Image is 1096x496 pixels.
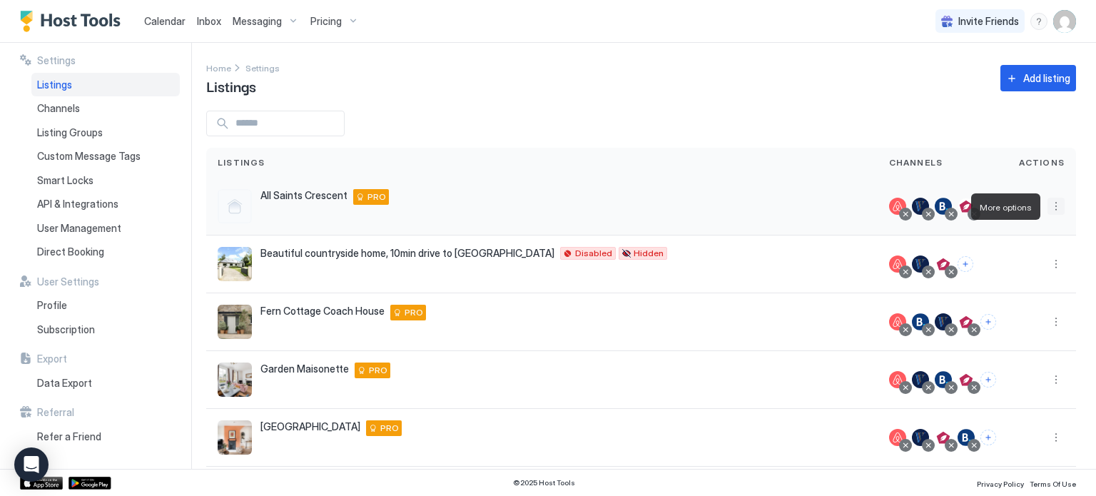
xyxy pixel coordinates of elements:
div: Breadcrumb [245,60,280,75]
button: More options [1047,198,1065,215]
div: listing image [218,247,252,281]
button: More options [1047,313,1065,330]
span: Garden Maisonette [260,363,349,375]
button: Connect channels [958,256,973,272]
a: Listings [31,73,180,97]
a: User Management [31,216,180,241]
a: API & Integrations [31,192,180,216]
span: User Settings [37,275,99,288]
button: More options [1047,429,1065,446]
span: Privacy Policy [977,480,1024,488]
button: More options [1047,371,1065,388]
span: Listings [37,79,72,91]
span: More options [980,202,1032,213]
span: Fern Cottage Coach House [260,305,385,318]
a: Channels [31,96,180,121]
span: Custom Message Tags [37,150,141,163]
div: Open Intercom Messenger [14,447,49,482]
span: Listing Groups [37,126,103,139]
button: Connect channels [980,314,996,330]
div: Add listing [1023,71,1070,86]
span: Channels [37,102,80,115]
div: menu [1047,313,1065,330]
span: PRO [367,191,386,203]
div: User profile [1053,10,1076,33]
div: menu [1047,371,1065,388]
a: Profile [31,293,180,318]
a: Direct Booking [31,240,180,264]
span: Data Export [37,377,92,390]
span: PRO [380,422,399,435]
a: Refer a Friend [31,425,180,449]
span: Export [37,353,67,365]
span: Direct Booking [37,246,104,258]
a: Inbox [197,14,221,29]
span: Refer a Friend [37,430,101,443]
button: Add listing [1000,65,1076,91]
a: Calendar [144,14,186,29]
span: Beautiful countryside home, 10min drive to [GEOGRAPHIC_DATA] [260,247,554,260]
span: Settings [245,63,280,74]
span: Listings [206,75,256,96]
a: Data Export [31,371,180,395]
button: More options [1047,255,1065,273]
span: Messaging [233,15,282,28]
span: Actions [1019,156,1065,169]
span: All Saints Crescent [260,189,347,202]
a: Custom Message Tags [31,144,180,168]
span: Calendar [144,15,186,27]
span: PRO [405,306,423,319]
div: menu [1047,255,1065,273]
span: User Management [37,222,121,235]
div: Breadcrumb [206,60,231,75]
a: Listing Groups [31,121,180,145]
span: © 2025 Host Tools [513,478,575,487]
div: menu [1030,13,1047,30]
span: [GEOGRAPHIC_DATA] [260,420,360,433]
span: Profile [37,299,67,312]
a: Settings [245,60,280,75]
span: Listings [218,156,265,169]
a: Host Tools Logo [20,11,127,32]
span: Referral [37,406,74,419]
a: Terms Of Use [1030,475,1076,490]
a: App Store [20,477,63,490]
span: Settings [37,54,76,67]
div: menu [1047,429,1065,446]
div: listing image [218,363,252,397]
div: listing image [218,305,252,339]
input: Input Field [230,111,344,136]
a: Smart Locks [31,168,180,193]
span: Pricing [310,15,342,28]
span: Terms Of Use [1030,480,1076,488]
span: Inbox [197,15,221,27]
button: Connect channels [980,372,996,388]
span: Subscription [37,323,95,336]
a: Home [206,60,231,75]
span: API & Integrations [37,198,118,211]
button: Connect channels [980,430,996,445]
span: Invite Friends [958,15,1019,28]
div: listing image [218,420,252,455]
span: Channels [889,156,943,169]
a: Subscription [31,318,180,342]
span: Smart Locks [37,174,93,187]
a: Google Play Store [68,477,111,490]
span: Home [206,63,231,74]
span: PRO [369,364,387,377]
a: Privacy Policy [977,475,1024,490]
div: menu [1047,198,1065,215]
